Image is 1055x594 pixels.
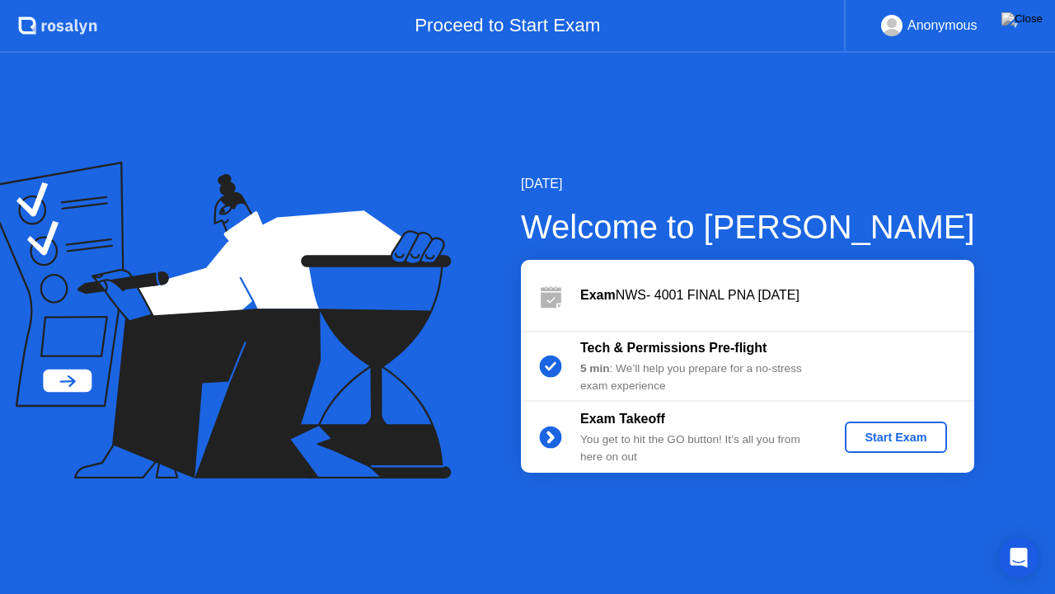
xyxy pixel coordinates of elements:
[580,288,616,302] b: Exam
[521,202,975,252] div: Welcome to [PERSON_NAME]
[845,422,946,453] button: Start Exam
[580,341,767,355] b: Tech & Permissions Pre-flight
[907,15,978,36] div: Anonymous
[580,362,610,375] b: 5 min
[580,285,974,305] div: NWS- 4001 FINAL PNA [DATE]
[999,538,1039,577] div: Open Intercom Messenger
[580,431,818,465] div: You get to hit the GO button! It’s all you from here on out
[521,174,975,194] div: [DATE]
[1001,12,1043,26] img: Close
[580,412,665,426] b: Exam Takeoff
[580,361,818,394] div: : We’ll help you prepare for a no-stress exam experience
[851,431,940,444] div: Start Exam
